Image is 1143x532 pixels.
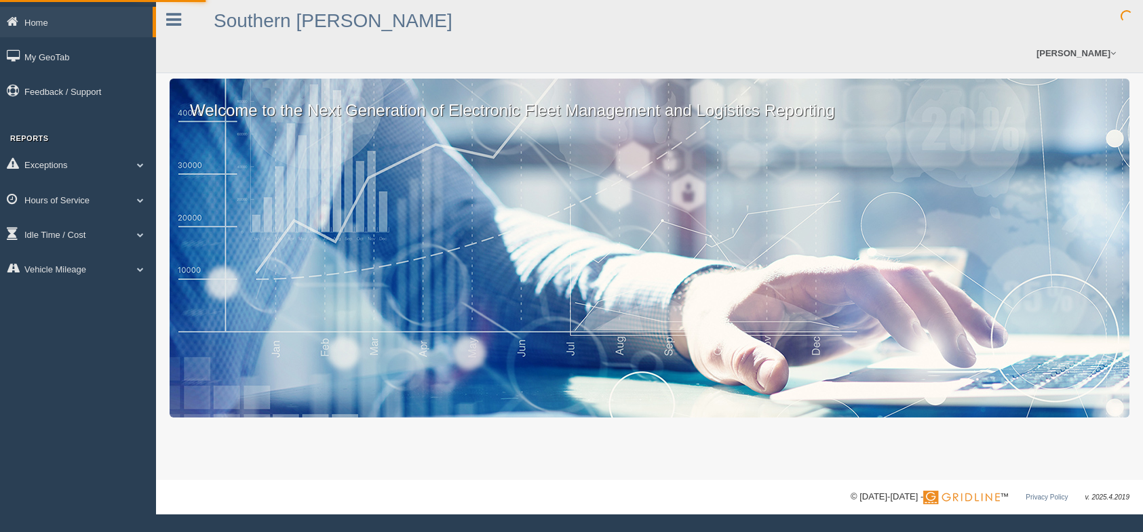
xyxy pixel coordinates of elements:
[214,10,452,31] a: Southern [PERSON_NAME]
[1085,493,1129,501] span: v. 2025.4.2019
[1026,493,1068,501] a: Privacy Policy
[851,490,1129,504] div: © [DATE]-[DATE] - ™
[1030,34,1123,73] a: [PERSON_NAME]
[170,79,1129,122] p: Welcome to the Next Generation of Electronic Fleet Management and Logistics Reporting
[923,491,1000,504] img: Gridline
